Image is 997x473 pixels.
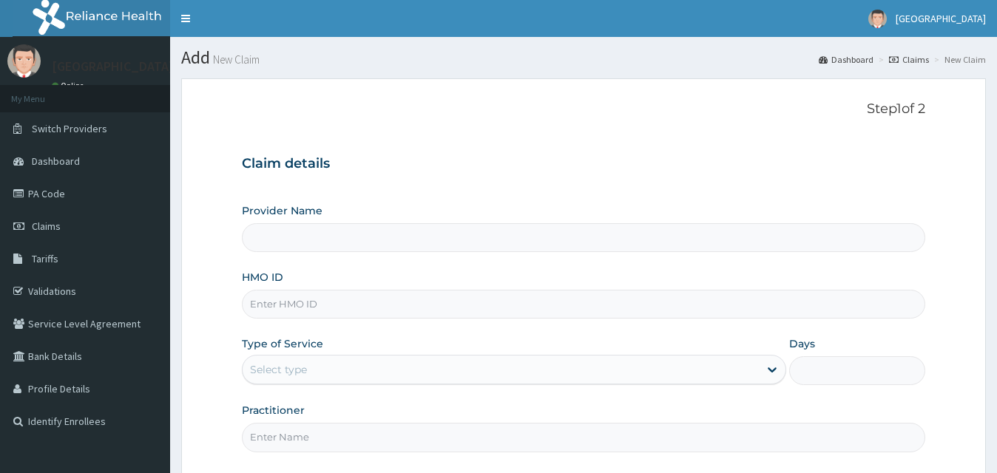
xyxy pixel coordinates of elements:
[896,12,986,25] span: [GEOGRAPHIC_DATA]
[819,53,873,66] a: Dashboard
[210,54,260,65] small: New Claim
[250,362,307,377] div: Select type
[242,156,925,172] h3: Claim details
[242,336,323,351] label: Type of Service
[32,154,80,168] span: Dashboard
[181,48,986,67] h1: Add
[242,203,322,218] label: Provider Name
[930,53,986,66] li: New Claim
[32,252,58,265] span: Tariffs
[242,270,283,285] label: HMO ID
[52,60,174,73] p: [GEOGRAPHIC_DATA]
[868,10,887,28] img: User Image
[242,290,925,319] input: Enter HMO ID
[242,101,925,118] p: Step 1 of 2
[242,423,925,452] input: Enter Name
[32,122,107,135] span: Switch Providers
[7,44,41,78] img: User Image
[242,403,305,418] label: Practitioner
[52,81,87,91] a: Online
[789,336,815,351] label: Days
[32,220,61,233] span: Claims
[889,53,929,66] a: Claims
